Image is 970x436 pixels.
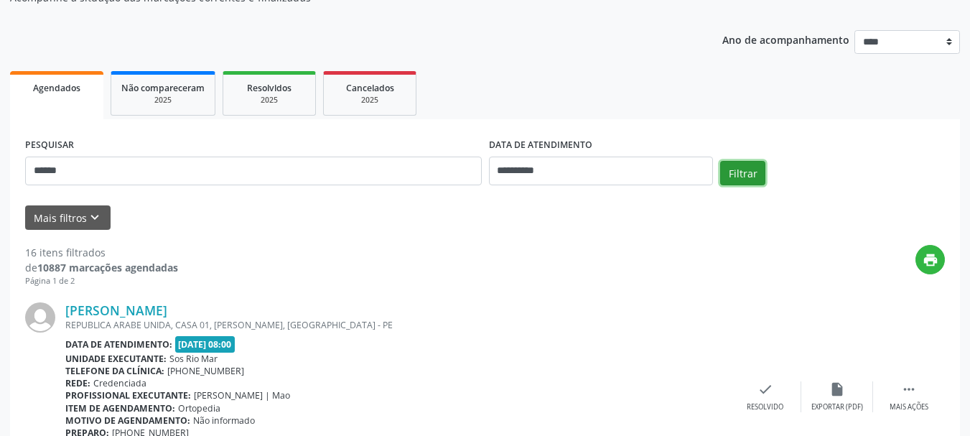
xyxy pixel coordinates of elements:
span: Cancelados [346,82,394,94]
span: [DATE] 08:00 [175,336,235,353]
span: [PHONE_NUMBER] [167,365,244,377]
b: Item de agendamento: [65,402,175,414]
label: DATA DE ATENDIMENTO [489,134,592,157]
a: [PERSON_NAME] [65,302,167,318]
button: Mais filtroskeyboard_arrow_down [25,205,111,231]
span: Não compareceram [121,82,205,94]
b: Data de atendimento: [65,338,172,351]
div: 2025 [121,95,205,106]
label: PESQUISAR [25,134,74,157]
b: Telefone da clínica: [65,365,164,377]
div: Página 1 de 2 [25,275,178,287]
i:  [901,381,917,397]
div: 2025 [334,95,406,106]
div: 16 itens filtrados [25,245,178,260]
div: Exportar (PDF) [811,402,863,412]
div: Mais ações [890,402,928,412]
i: insert_drive_file [829,381,845,397]
b: Unidade executante: [65,353,167,365]
div: 2025 [233,95,305,106]
span: Agendados [33,82,80,94]
i: check [757,381,773,397]
strong: 10887 marcações agendadas [37,261,178,274]
span: [PERSON_NAME] | Mao [194,389,290,402]
button: Filtrar [720,161,765,185]
div: REPUBLICA ARABE UNIDA, CASA 01, [PERSON_NAME], [GEOGRAPHIC_DATA] - PE [65,319,729,331]
span: Sos Rio Mar [169,353,218,365]
i: keyboard_arrow_down [87,210,103,226]
b: Motivo de agendamento: [65,414,190,427]
img: img [25,302,55,333]
div: Resolvido [747,402,783,412]
span: Resolvidos [247,82,292,94]
b: Rede: [65,377,90,389]
b: Profissional executante: [65,389,191,402]
span: Ortopedia [178,402,220,414]
span: Credenciada [93,377,146,389]
i: print [923,252,938,268]
p: Ano de acompanhamento [722,30,849,48]
span: Não informado [193,414,255,427]
button: print [915,245,945,274]
div: de [25,260,178,275]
